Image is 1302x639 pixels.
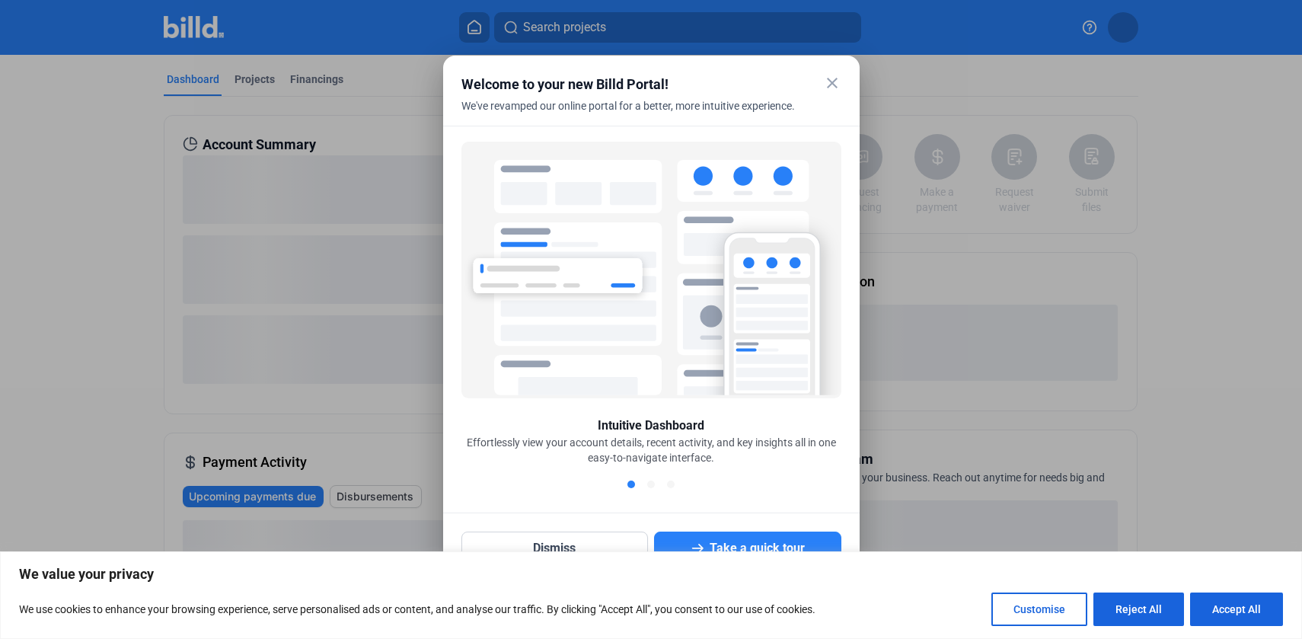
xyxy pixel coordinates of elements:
[461,74,803,95] div: Welcome to your new Billd Portal!
[461,98,803,132] div: We've revamped our online portal for a better, more intuitive experience.
[1093,593,1184,626] button: Reject All
[19,600,815,618] p: We use cookies to enhance your browsing experience, serve personalised ads or content, and analys...
[654,532,841,565] button: Take a quick tour
[598,417,704,435] div: Intuitive Dashboard
[823,74,841,92] mat-icon: close
[19,565,1283,583] p: We value your privacy
[1190,593,1283,626] button: Accept All
[461,435,841,465] div: Effortlessly view your account details, recent activity, and key insights all in one easy-to-navi...
[991,593,1087,626] button: Customise
[461,532,649,565] button: Dismiss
